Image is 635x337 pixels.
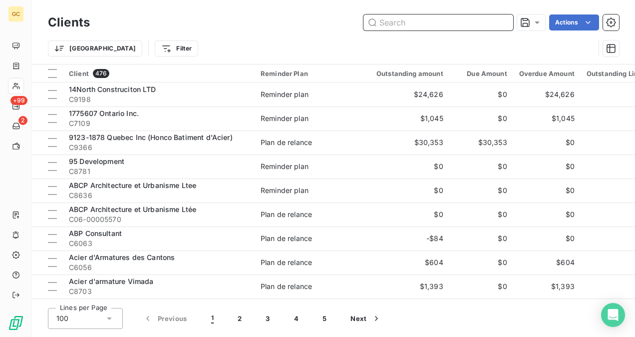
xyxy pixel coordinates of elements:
[449,154,513,178] td: $0
[131,308,199,329] button: Previous
[358,178,449,202] td: $0
[513,274,581,298] td: $1,393
[69,229,122,237] span: ABP Consultant
[449,202,513,226] td: $0
[93,69,109,78] span: 476
[261,137,312,147] div: Plan de relance
[254,308,282,329] button: 3
[358,106,449,130] td: $1,045
[69,118,249,128] span: C7109
[261,89,309,99] div: Reminder plan
[513,130,581,154] td: $0
[358,202,449,226] td: $0
[449,106,513,130] td: $0
[8,315,24,331] img: Logo LeanPay
[199,308,226,329] button: 1
[358,130,449,154] td: $30,353
[513,154,581,178] td: $0
[449,82,513,106] td: $0
[513,106,581,130] td: $1,045
[69,253,175,261] span: Acier d'Armatures des Cantons
[519,69,575,77] div: Overdue Amount
[601,303,625,327] div: Open Intercom Messenger
[358,298,449,322] td: $3,025
[358,82,449,106] td: $24,626
[549,14,599,30] button: Actions
[69,214,249,224] span: C06-00005570
[513,226,581,250] td: $0
[261,281,312,291] div: Plan de relance
[449,274,513,298] td: $0
[69,277,153,285] span: Acier d'armature Vimada
[56,313,68,323] span: 100
[226,308,254,329] button: 2
[449,250,513,274] td: $0
[338,308,393,329] button: Next
[363,14,513,30] input: Search
[48,40,142,56] button: [GEOGRAPHIC_DATA]
[455,69,507,77] div: Due Amount
[69,190,249,200] span: C8636
[449,298,513,322] td: $3,025
[513,202,581,226] td: $0
[364,69,443,77] div: Outstanding amount
[211,313,214,323] span: 1
[449,226,513,250] td: $0
[69,142,249,152] span: C9366
[261,257,312,267] div: Plan de relance
[261,233,312,243] div: Plan de relance
[261,185,309,195] div: Reminder plan
[358,154,449,178] td: $0
[69,286,249,296] span: C8703
[358,274,449,298] td: $1,393
[261,113,309,123] div: Reminder plan
[18,116,27,125] span: 2
[69,262,249,272] span: C6056
[69,238,249,248] span: C6063
[69,94,249,104] span: C9198
[282,308,311,329] button: 4
[69,85,156,93] span: 14North Construciton LTD
[48,13,90,31] h3: Clients
[513,178,581,202] td: $0
[513,250,581,274] td: $604
[8,6,24,22] div: GC
[261,209,312,219] div: Plan de relance
[69,166,249,176] span: C8781
[155,40,198,56] button: Filter
[69,133,233,141] span: 9123-1878 Quebec Inc (Honco Batiment d'Acier)
[69,205,196,213] span: ABCP Architecture et Urbanisme Ltée
[261,69,352,77] div: Reminder Plan
[69,157,124,165] span: 95 Development
[513,298,581,322] td: $0
[69,109,139,117] span: 1775607 Ontario Inc.
[513,82,581,106] td: $24,626
[449,130,513,154] td: $30,353
[69,69,89,77] span: Client
[311,308,338,329] button: 5
[358,226,449,250] td: -$84
[358,250,449,274] td: $604
[261,161,309,171] div: Reminder plan
[69,181,196,189] span: ABCP Architecture et Urbanisme Ltee
[10,96,27,105] span: +99
[449,178,513,202] td: $0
